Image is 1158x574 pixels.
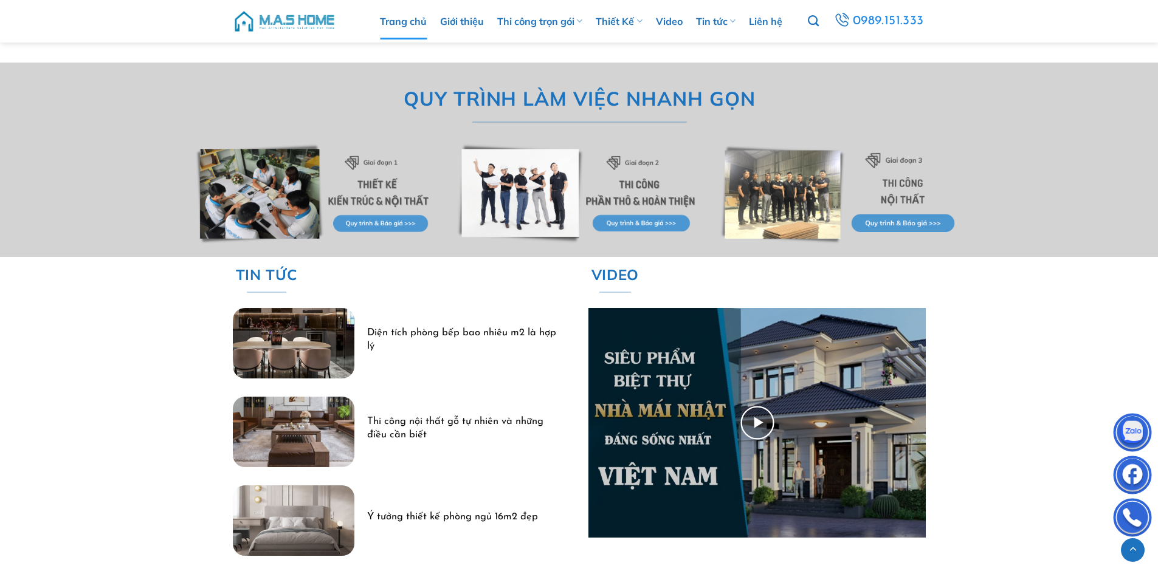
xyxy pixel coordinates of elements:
span: 0989.151.333 [853,11,924,32]
img: Trang chủ 39 [193,143,438,245]
img: Trang chủ 40 [457,143,701,245]
img: Thi công nội thất gỗ tự nhiên và những điều cần biết 3 [233,397,354,467]
img: Phone [1114,501,1151,538]
img: Zalo [1114,416,1151,453]
img: M.A.S HOME – Tổng Thầu Thiết Kế Và Xây Nhà Trọn Gói [233,3,336,39]
a: Diện tích phòng bếp bao nhiêu m2 là hợp lý [367,327,557,353]
img: Facebook [1114,459,1151,495]
a: 0989.151.333 [832,10,925,32]
img: Diện tích phòng bếp bao nhiêu m2 là hợp lý 1 [233,308,354,378]
a: Giới thiệu [440,3,484,39]
span: Video [591,263,639,286]
a: Tìm kiếm [808,9,819,34]
a: Video [656,3,683,39]
a: Tin tức [696,3,736,39]
a: Thiết Kế [596,3,642,39]
a: Ý tưởng thiết kế phòng ngủ 16m2 đẹp [367,511,538,524]
span: QUY TRÌNH LÀM VIỆC NHANH GỌN [403,83,755,114]
a: Lên đầu trang [1121,538,1145,562]
img: Ý tưởng thiết kế phòng ngủ 16m2 đẹp 4 [233,485,354,556]
a: Thi công nội thất gỗ tự nhiên và những điều cần biết [367,415,557,442]
a: Trang chủ [380,3,427,39]
a: Untitled 3 1 [588,308,926,538]
img: Trang chủ 42 [588,308,926,538]
span: TIN TỨC [235,263,297,286]
a: Liên hệ [749,3,782,39]
a: Thi công trọn gói [497,3,582,39]
img: Trang chủ 41 [720,143,965,245]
